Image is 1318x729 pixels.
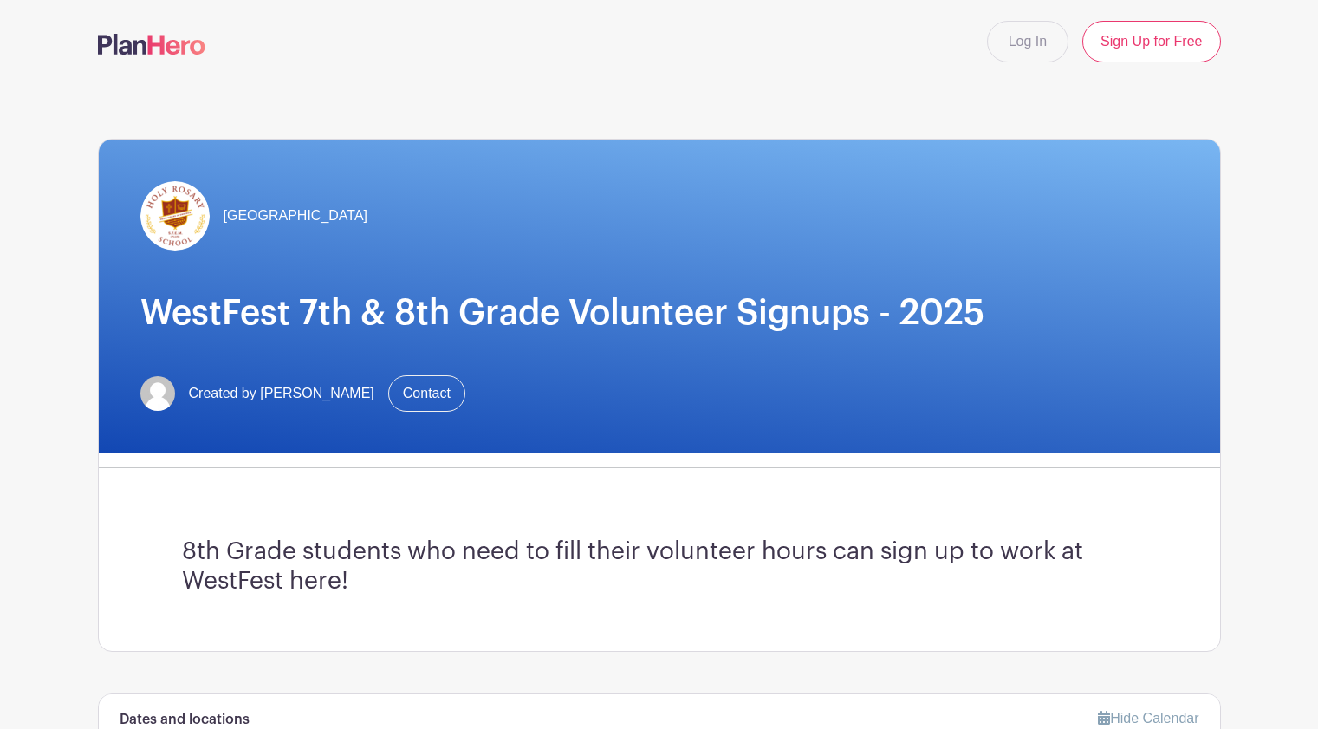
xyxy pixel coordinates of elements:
[388,375,465,412] a: Contact
[189,383,374,404] span: Created by [PERSON_NAME]
[182,537,1137,596] h3: 8th Grade students who need to fill their volunteer hours can sign up to work at WestFest here!
[98,34,205,55] img: logo-507f7623f17ff9eddc593b1ce0a138ce2505c220e1c5a4e2b4648c50719b7d32.svg
[224,205,368,226] span: [GEOGRAPHIC_DATA]
[987,21,1068,62] a: Log In
[1098,711,1198,726] a: Hide Calendar
[140,376,175,411] img: default-ce2991bfa6775e67f084385cd625a349d9dcbb7a52a09fb2fda1e96e2d18dcdb.png
[1082,21,1220,62] a: Sign Up for Free
[140,292,1178,334] h1: WestFest 7th & 8th Grade Volunteer Signups - 2025
[120,712,250,728] h6: Dates and locations
[140,181,210,251] img: hr-logo-circle.png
